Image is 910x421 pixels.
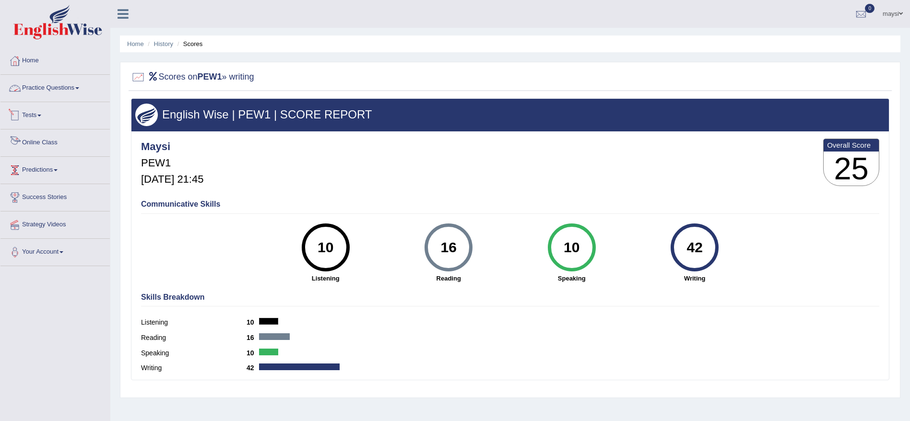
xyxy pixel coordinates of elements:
b: 10 [247,349,259,357]
img: wings.png [135,104,158,126]
label: Reading [141,333,247,343]
label: Listening [141,317,247,327]
strong: Listening [269,274,382,283]
h4: Communicative Skills [141,200,879,209]
h3: English Wise | PEW1 | SCORE REPORT [135,108,885,121]
b: 42 [247,364,259,372]
h3: 25 [824,152,879,186]
h5: PEW1 [141,157,203,169]
strong: Reading [392,274,505,283]
a: Strategy Videos [0,211,110,235]
label: Speaking [141,348,247,358]
a: Home [127,40,144,47]
a: Home [0,47,110,71]
strong: Speaking [515,274,628,283]
div: 10 [308,227,343,268]
div: 10 [554,227,589,268]
div: 42 [677,227,712,268]
b: Overall Score [827,141,875,149]
h4: Maysi [141,141,203,152]
div: 16 [431,227,466,268]
a: Your Account [0,239,110,263]
b: 10 [247,318,259,326]
a: History [154,40,173,47]
h5: [DATE] 21:45 [141,174,203,185]
a: Practice Questions [0,75,110,99]
a: Predictions [0,157,110,181]
a: Success Stories [0,184,110,208]
h4: Skills Breakdown [141,293,879,302]
strong: Writing [638,274,751,283]
a: Tests [0,102,110,126]
span: 0 [865,4,875,13]
a: Online Class [0,129,110,153]
li: Scores [175,39,203,48]
label: Writing [141,363,247,373]
h2: Scores on » writing [131,70,254,84]
b: PEW1 [198,72,222,82]
b: 16 [247,334,259,341]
